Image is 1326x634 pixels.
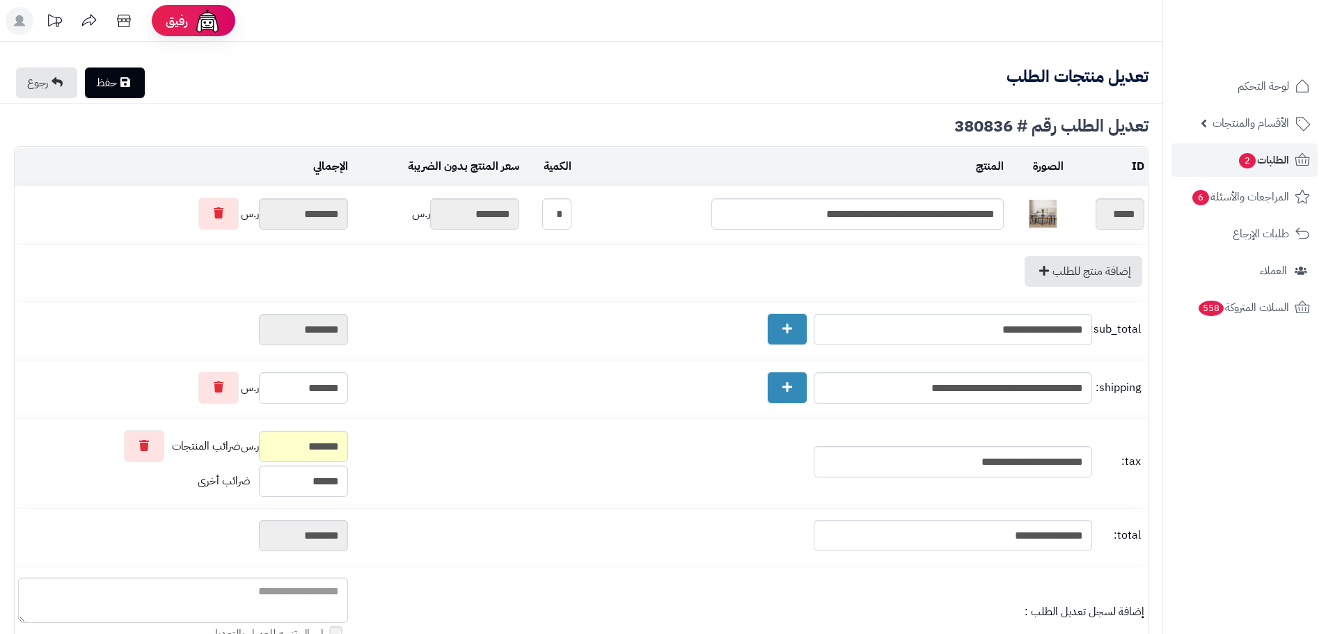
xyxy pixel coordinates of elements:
[194,7,221,35] img: ai-face.png
[172,438,241,454] span: ضرائب المنتجات
[1007,148,1068,186] td: الصورة
[1096,322,1141,338] span: sub_total:
[16,68,77,98] a: رجوع
[1067,148,1148,186] td: ID
[1260,261,1287,280] span: العملاء
[1238,77,1289,96] span: لوحة التحكم
[1171,70,1318,103] a: لوحة التحكم
[85,68,145,98] a: حفظ
[352,148,523,186] td: سعر المنتج بدون الضريبة
[18,372,348,404] div: ر.س
[1233,224,1289,244] span: طلبات الإرجاع
[37,7,72,38] a: تحديثات المنصة
[1096,528,1141,544] span: total:
[18,430,348,462] div: ر.س
[198,473,251,489] span: ضرائب أخرى
[575,148,1007,186] td: المنتج
[1191,187,1289,207] span: المراجعات والأسئلة
[1096,380,1141,396] span: shipping:
[1171,143,1318,177] a: الطلبات2
[1171,291,1318,324] a: السلات المتروكة558
[1231,38,1313,67] img: logo-2.png
[355,198,519,230] div: ر.س
[18,198,348,230] div: ر.س
[355,604,1144,620] div: إضافة لسجل تعديل الطلب :
[15,148,352,186] td: الإجمالي
[1238,150,1289,170] span: الطلبات
[1213,113,1289,133] span: الأقسام والمنتجات
[1007,64,1149,89] b: تعديل منتجات الطلب
[1025,256,1142,287] a: إضافة منتج للطلب
[1239,153,1256,168] span: 2
[1171,180,1318,214] a: المراجعات والأسئلة6
[166,13,188,29] span: رفيق
[523,148,575,186] td: الكمية
[1171,217,1318,251] a: طلبات الإرجاع
[1197,298,1289,317] span: السلات المتروكة
[1199,301,1224,316] span: 558
[1096,454,1141,470] span: tax:
[1192,190,1209,205] span: 6
[14,118,1149,134] div: تعديل الطلب رقم # 380836
[1029,200,1057,228] img: 1756383871-1-40x40.jpg
[1171,254,1318,287] a: العملاء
